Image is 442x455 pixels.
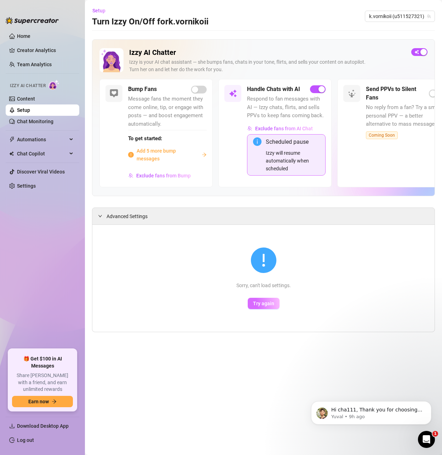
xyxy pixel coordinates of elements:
[300,386,442,436] iframe: Intercom notifications message
[10,83,46,89] span: Izzy AI Chatter
[17,96,35,102] a: Content
[247,85,300,93] h5: Handle Chats with AI
[17,45,74,56] a: Creator Analytics
[6,17,59,24] img: logo-BBDzfeDw.svg
[92,16,208,28] h3: Turn Izzy On/Off for k.vornikoii
[427,14,431,18] span: team
[92,8,105,13] span: Setup
[17,183,36,189] a: Settings
[107,212,148,220] span: Advanced Settings
[17,119,53,124] a: Chat Monitoring
[98,214,102,218] span: expanded
[17,148,67,159] span: Chat Copilot
[17,33,30,39] a: Home
[28,399,49,404] span: Earn now
[48,80,59,90] img: AI Chatter
[52,399,57,404] span: arrow-right
[31,27,122,34] p: Message from Yuval, sent 9h ago
[98,212,107,220] div: expanded
[366,85,429,102] h5: Send PPVs to Silent Fans
[17,423,69,429] span: Download Desktop App
[247,123,313,134] button: Exclude fans from AI Chat
[136,173,191,178] span: Exclude fans from Bump
[92,5,111,16] button: Setup
[128,152,134,158] span: info-circle
[17,107,30,113] a: Setup
[369,11,431,22] span: k.vornikoii (u511527321)
[247,126,252,131] img: svg%3e
[12,372,73,393] span: Share [PERSON_NAME] with a friend, and earn unlimited rewards
[251,248,276,273] span: exclamation-circle
[129,48,406,57] h2: Izzy AI Chatter
[9,151,14,156] img: Chat Copilot
[229,89,237,98] img: svg%3e
[110,89,118,98] img: svg%3e
[248,298,280,309] button: Try again
[202,152,207,157] span: arrow-right
[17,437,34,443] a: Log out
[253,137,262,146] span: info-circle
[9,137,15,142] span: thunderbolt
[129,58,406,73] div: Izzy is your AI chat assistant — she bumps fans, chats in your tone, flirts, and sells your conte...
[31,21,122,125] span: Hi cha111, Thank you for choosing Supercreator to help grow your account! You'll be charged accor...
[255,126,313,131] span: Exclude fans from AI Chat
[128,173,133,178] img: svg%3e
[12,356,73,369] span: 🎁 Get $100 in AI Messages
[418,431,435,448] iframe: Intercom live chat
[9,423,15,429] span: download
[17,134,67,145] span: Automations
[128,135,162,142] strong: To get started:
[266,149,320,172] div: Izzy will resume automatically when scheduled
[12,396,73,407] button: Earn nowarrow-right
[17,62,52,67] a: Team Analytics
[348,89,356,98] img: svg%3e
[253,301,274,306] span: Try again
[137,147,199,163] span: Add 5 more bump messages
[109,281,418,289] div: Sorry, can't load settings.
[432,431,438,437] span: 1
[99,48,124,72] img: Izzy AI Chatter
[247,95,326,120] span: Respond to fan messages with AI — Izzy chats, flirts, and sells PPVs to keep fans coming back.
[128,170,191,181] button: Exclude fans from Bump
[128,95,207,128] span: Message fans the moment they come online, tip, or engage with posts — and boost engagement automa...
[366,131,398,139] span: Coming Soon
[17,169,65,175] a: Discover Viral Videos
[128,85,157,93] h5: Bump Fans
[266,137,320,146] div: Scheduled pause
